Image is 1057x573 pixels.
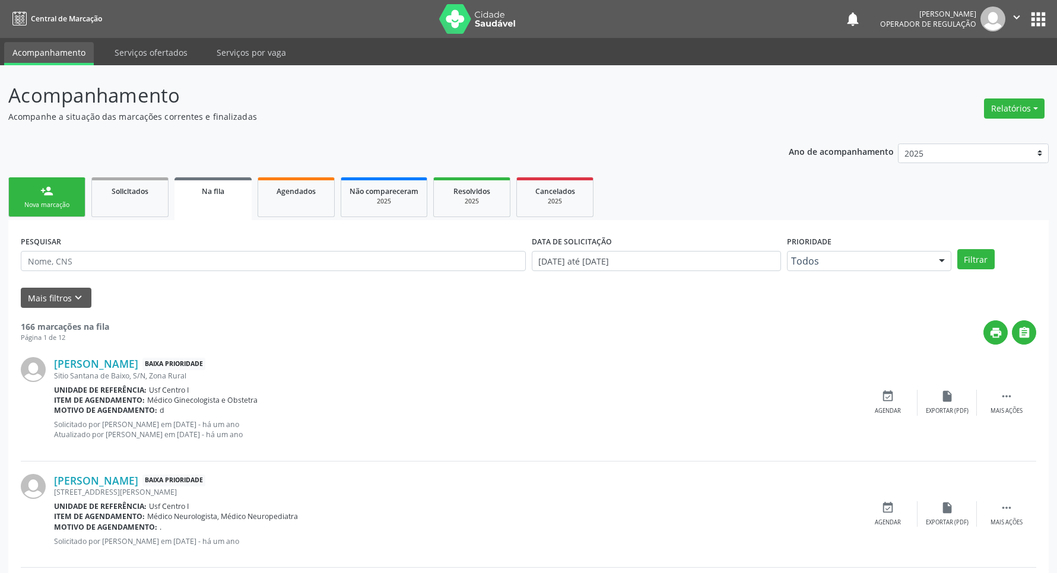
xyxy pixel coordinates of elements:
b: Item de agendamento: [54,395,145,405]
i:  [1000,501,1013,514]
div: [STREET_ADDRESS][PERSON_NAME] [54,487,858,497]
i:  [1010,11,1023,24]
b: Motivo de agendamento: [54,405,157,415]
div: Mais ações [991,518,1023,527]
div: Página 1 de 12 [21,333,109,343]
a: [PERSON_NAME] [54,357,138,370]
span: Médico Ginecologista e Obstetra [147,395,258,405]
button:  [1012,320,1036,345]
p: Ano de acompanhamento [789,144,894,158]
i: event_available [881,390,894,403]
button:  [1005,7,1028,31]
i: insert_drive_file [941,390,954,403]
label: PESQUISAR [21,233,61,251]
i: event_available [881,501,894,514]
button: Relatórios [984,98,1045,119]
span: Usf Centro I [149,501,189,511]
input: Nome, CNS [21,251,526,271]
div: person_add [40,184,53,198]
p: Acompanhe a situação das marcações correntes e finalizadas [8,110,737,123]
span: d [160,405,164,415]
span: . [160,522,161,532]
a: Serviços ofertados [106,42,196,63]
span: Médico Neurologista, Médico Neuropediatra [147,511,298,521]
div: 2025 [525,197,585,206]
div: Sitio Santana de Baixo, S/N, Zona Rural [54,371,858,381]
i: insert_drive_file [941,501,954,514]
div: 2025 [442,197,501,206]
div: Mais ações [991,407,1023,415]
button: Mais filtroskeyboard_arrow_down [21,288,91,308]
div: Exportar (PDF) [926,518,969,527]
a: Acompanhamento [4,42,94,65]
img: img [980,7,1005,31]
div: [PERSON_NAME] [880,9,976,19]
div: Exportar (PDF) [926,407,969,415]
p: Acompanhamento [8,81,737,110]
span: Baixa Prioridade [142,475,205,487]
img: img [21,357,46,382]
span: Todos [791,255,927,267]
i:  [1000,390,1013,403]
i: print [989,326,1002,339]
button: print [983,320,1008,345]
input: Selecione um intervalo [532,251,781,271]
b: Motivo de agendamento: [54,522,157,532]
div: 2025 [350,197,418,206]
p: Solicitado por [PERSON_NAME] em [DATE] - há um ano [54,536,858,546]
strong: 166 marcações na fila [21,321,109,332]
label: Prioridade [787,233,831,251]
span: Não compareceram [350,186,418,196]
span: Resolvidos [453,186,490,196]
a: Central de Marcação [8,9,102,28]
button: apps [1028,9,1049,30]
div: Agendar [875,407,901,415]
span: Agendados [277,186,316,196]
button: Filtrar [957,249,995,269]
b: Item de agendamento: [54,511,145,521]
i: keyboard_arrow_down [72,291,85,304]
span: Central de Marcação [31,14,102,24]
span: Cancelados [535,186,575,196]
span: Solicitados [112,186,148,196]
img: img [21,474,46,499]
label: DATA DE SOLICITAÇÃO [532,233,612,251]
a: [PERSON_NAME] [54,474,138,487]
div: Nova marcação [17,200,77,209]
span: Na fila [202,186,224,196]
p: Solicitado por [PERSON_NAME] em [DATE] - há um ano Atualizado por [PERSON_NAME] em [DATE] - há um... [54,419,858,440]
button: notifications [845,11,861,27]
a: Serviços por vaga [208,42,294,63]
div: Agendar [875,518,901,527]
span: Operador de regulação [880,19,976,29]
span: Baixa Prioridade [142,358,205,370]
b: Unidade de referência: [54,385,147,395]
b: Unidade de referência: [54,501,147,511]
i:  [1018,326,1031,339]
span: Usf Centro I [149,385,189,395]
